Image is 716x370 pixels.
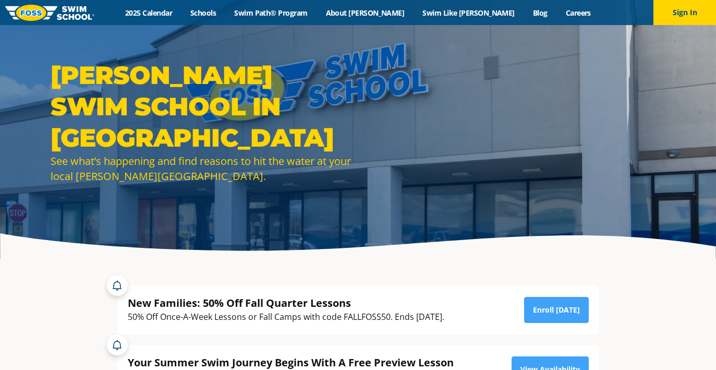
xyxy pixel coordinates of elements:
[51,59,353,153] h1: [PERSON_NAME] Swim School in [GEOGRAPHIC_DATA]
[225,8,317,18] a: Swim Path® Program
[181,8,225,18] a: Schools
[414,8,524,18] a: Swim Like [PERSON_NAME]
[128,296,444,310] div: New Families: 50% Off Fall Quarter Lessons
[317,8,414,18] a: About [PERSON_NAME]
[524,297,589,323] a: Enroll [DATE]
[556,8,600,18] a: Careers
[5,5,94,21] img: FOSS Swim School Logo
[51,153,353,184] div: See what’s happening and find reasons to hit the water at your local [PERSON_NAME][GEOGRAPHIC_DATA].
[128,310,444,324] div: 50% Off Once-A-Week Lessons or Fall Camps with code FALLFOSS50. Ends [DATE].
[116,8,181,18] a: 2025 Calendar
[128,355,478,369] div: Your Summer Swim Journey Begins With A Free Preview Lesson
[524,8,556,18] a: Blog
